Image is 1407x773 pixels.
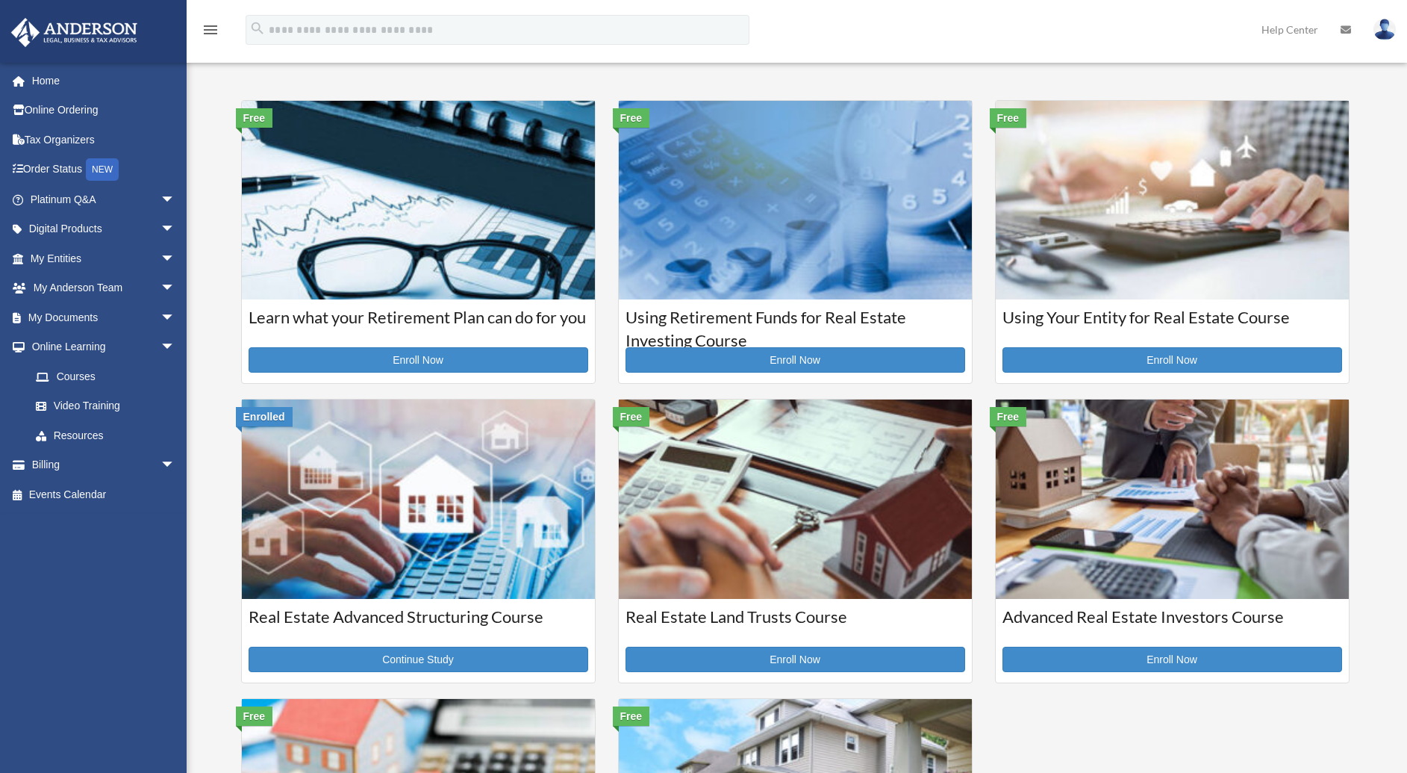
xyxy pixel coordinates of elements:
[236,707,273,726] div: Free
[21,420,198,450] a: Resources
[10,184,198,214] a: Platinum Q&Aarrow_drop_down
[10,125,198,155] a: Tax Organizers
[1373,19,1396,40] img: User Pic
[10,66,198,96] a: Home
[1002,347,1342,373] a: Enroll Now
[625,647,965,672] a: Enroll Now
[10,302,198,332] a: My Documentsarrow_drop_down
[10,214,198,244] a: Digital Productsarrow_drop_down
[625,306,965,344] h3: Using Retirement Funds for Real Estate Investing Course
[10,96,198,125] a: Online Ordering
[990,407,1027,426] div: Free
[21,361,190,391] a: Courses
[202,26,219,39] a: menu
[990,108,1027,128] div: Free
[10,479,198,509] a: Events Calendar
[249,606,588,643] h3: Real Estate Advanced Structuring Course
[21,391,198,421] a: Video Training
[160,450,190,481] span: arrow_drop_down
[160,332,190,363] span: arrow_drop_down
[7,18,142,47] img: Anderson Advisors Platinum Portal
[1002,306,1342,344] h3: Using Your Entity for Real Estate Course
[249,347,588,373] a: Enroll Now
[236,407,293,426] div: Enrolled
[160,302,190,333] span: arrow_drop_down
[10,450,198,480] a: Billingarrow_drop_down
[160,273,190,304] span: arrow_drop_down
[1002,647,1342,672] a: Enroll Now
[10,155,198,185] a: Order StatusNEW
[625,347,965,373] a: Enroll Now
[10,273,198,303] a: My Anderson Teamarrow_drop_down
[10,332,198,362] a: Online Learningarrow_drop_down
[613,108,650,128] div: Free
[160,243,190,274] span: arrow_drop_down
[625,606,965,643] h3: Real Estate Land Trusts Course
[249,20,266,37] i: search
[613,407,650,426] div: Free
[249,647,588,672] a: Continue Study
[160,214,190,245] span: arrow_drop_down
[613,707,650,726] div: Free
[86,158,119,181] div: NEW
[160,184,190,215] span: arrow_drop_down
[236,108,273,128] div: Free
[1002,606,1342,643] h3: Advanced Real Estate Investors Course
[249,306,588,344] h3: Learn what your Retirement Plan can do for you
[10,243,198,273] a: My Entitiesarrow_drop_down
[202,21,219,39] i: menu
